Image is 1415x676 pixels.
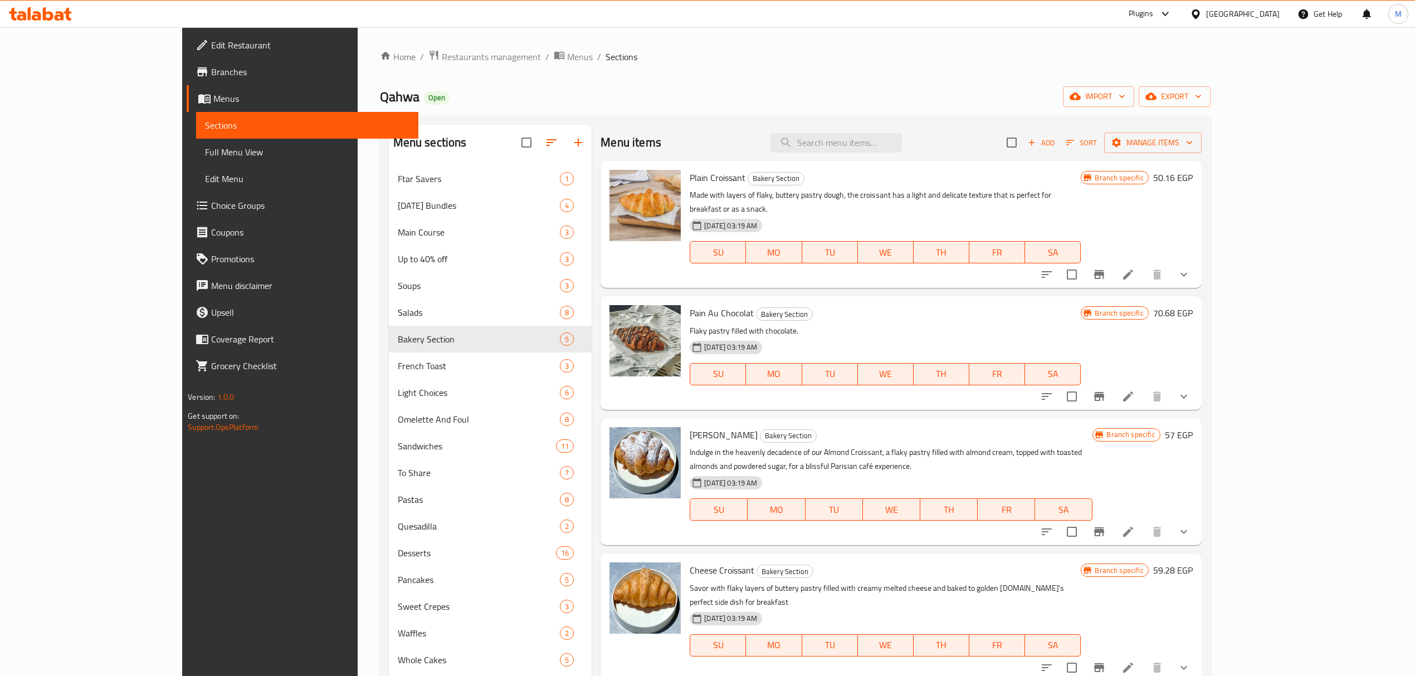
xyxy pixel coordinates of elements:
[914,363,969,385] button: TH
[398,546,556,560] div: Desserts
[700,221,762,231] span: [DATE] 03:19 AM
[398,199,560,212] span: [DATE] Bundles
[760,429,817,443] div: Bakery Section
[211,199,409,212] span: Choice Groups
[557,441,573,452] span: 11
[389,246,592,272] div: Up to 40% off3
[538,129,565,156] span: Sort sections
[217,390,235,404] span: 1.0.0
[862,637,909,653] span: WE
[187,58,418,85] a: Branches
[560,626,574,640] div: items
[1395,8,1402,20] span: M
[862,366,909,382] span: WE
[556,546,574,560] div: items
[560,413,574,426] div: items
[389,486,592,513] div: Pastas8
[380,50,1211,64] nav: breadcrumb
[560,199,574,212] div: items
[690,324,1081,338] p: Flaky pastry filled with chocolate.
[802,634,858,657] button: TU
[750,637,797,653] span: MO
[1090,308,1148,319] span: Branch specific
[858,241,914,263] button: WE
[1090,565,1148,576] span: Branch specific
[863,498,920,521] button: WE
[690,169,745,186] span: Plain Croissant
[398,359,560,373] span: French Toast
[690,188,1081,216] p: Made with layers of flaky, buttery pastry dough, the croissant has a light and delicate texture t...
[1177,661,1190,674] svg: Show Choices
[1129,7,1153,21] div: Plugins
[567,50,593,63] span: Menus
[1177,268,1190,281] svg: Show Choices
[196,165,418,192] a: Edit Menu
[606,50,637,63] span: Sections
[398,493,560,506] span: Pastas
[700,342,762,352] span: [DATE] 03:19 AM
[554,50,593,64] a: Menus
[398,600,560,613] div: Sweet Crepes
[1025,241,1081,263] button: SA
[205,145,409,159] span: Full Menu View
[560,334,573,345] span: 5
[187,246,418,272] a: Promotions
[690,241,746,263] button: SU
[974,244,1021,261] span: FR
[560,494,573,505] span: 8
[969,634,1025,657] button: FR
[700,613,762,624] span: [DATE] 03:19 AM
[560,200,573,211] span: 4
[1121,661,1135,674] a: Edit menu item
[690,634,746,657] button: SU
[1153,305,1193,321] h6: 70.68 EGP
[1139,86,1211,107] button: export
[560,601,573,612] span: 3
[398,439,556,453] span: Sandwiches
[1170,518,1197,545] button: show more
[398,306,560,319] div: Salads
[398,332,560,346] span: Bakery Section
[1035,498,1092,521] button: SA
[1153,170,1193,185] h6: 50.16 EGP
[858,634,914,657] button: WE
[1086,518,1113,545] button: Branch-specific-item
[398,386,560,399] span: Light Choices
[560,254,573,264] span: 3
[925,502,973,518] span: TH
[1063,134,1100,151] button: Sort
[187,352,418,379] a: Grocery Checklist
[690,427,758,443] span: [PERSON_NAME]
[211,332,409,346] span: Coverage Report
[601,134,661,151] h2: Menu items
[398,252,560,266] span: Up to 40% off
[560,332,574,346] div: items
[560,307,573,318] span: 8
[389,379,592,406] div: Light Choices6
[1144,383,1170,410] button: delete
[187,85,418,112] a: Menus
[914,241,969,263] button: TH
[1033,518,1060,545] button: sort-choices
[560,653,574,667] div: items
[918,366,965,382] span: TH
[389,513,592,540] div: Quesadilla2
[982,502,1031,518] span: FR
[211,306,409,319] span: Upsell
[560,388,573,398] span: 6
[398,466,560,479] span: To Share
[1090,173,1148,183] span: Branch specific
[560,279,574,292] div: items
[389,165,592,192] div: Ftar Savers1
[1000,131,1023,154] span: Select section
[1144,261,1170,288] button: delete
[974,637,1021,653] span: FR
[398,653,560,667] div: Whole Cakes
[389,192,592,219] div: [DATE] Bundles4
[398,573,560,586] span: Pancakes
[560,306,574,319] div: items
